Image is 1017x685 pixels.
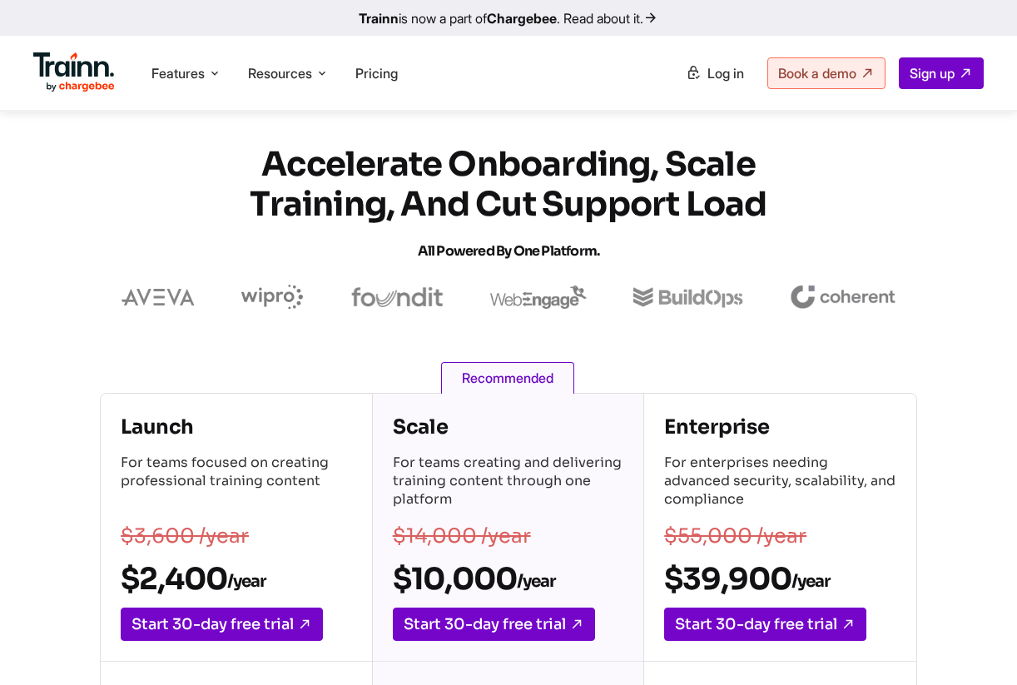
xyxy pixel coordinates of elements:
[393,454,624,512] p: For teams creating and delivering training content through one platform
[664,414,896,440] h4: Enterprise
[664,524,806,548] s: $55,000 /year
[487,10,557,27] b: Chargebee
[791,571,830,592] sub: /year
[664,454,896,512] p: For enterprises needing advanced security, scalability, and compliance
[350,287,444,307] img: foundit logo
[790,285,895,309] img: coherent logo
[121,454,352,512] p: For teams focused on creating professional training content
[517,571,555,592] sub: /year
[359,10,399,27] b: Trainn
[248,64,312,82] span: Resources
[227,571,265,592] sub: /year
[121,560,352,598] h2: $2,400
[664,608,866,641] a: Start 30-day free trial
[393,524,531,548] s: $14,000 /year
[899,57,984,89] a: Sign up
[393,414,624,440] h4: Scale
[441,362,574,394] span: Recommended
[121,608,323,641] a: Start 30-day free trial
[767,57,886,89] a: Book a demo
[633,287,742,308] img: buildops logo
[122,289,195,305] img: aveva logo
[121,524,249,548] s: $3,600 /year
[121,414,352,440] h4: Launch
[910,65,955,82] span: Sign up
[664,560,896,598] h2: $39,900
[393,560,624,598] h2: $10,000
[209,145,808,271] h1: Accelerate Onboarding, Scale Training, and Cut Support Load
[490,285,587,309] img: webengage logo
[241,285,304,310] img: wipro logo
[676,58,754,88] a: Log in
[33,52,115,92] img: Trainn Logo
[418,242,600,260] span: All Powered by One Platform.
[355,65,398,82] a: Pricing
[707,65,744,82] span: Log in
[393,608,595,641] a: Start 30-day free trial
[151,64,205,82] span: Features
[778,65,856,82] span: Book a demo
